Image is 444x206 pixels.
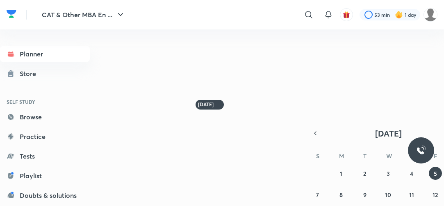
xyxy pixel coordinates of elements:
abbr: Tuesday [363,152,367,160]
a: Company Logo [7,8,16,22]
button: CAT & Other MBA En ... [37,7,130,23]
abbr: September 7, 2025 [316,191,319,199]
abbr: Monday [339,152,344,160]
abbr: September 1, 2025 [340,170,342,177]
span: [DATE] [375,128,402,139]
button: September 9, 2025 [358,188,371,201]
div: Store [20,69,41,78]
h6: [DATE] [198,101,214,108]
button: September 1, 2025 [335,167,348,180]
button: September 12, 2025 [429,188,442,201]
img: Company Logo [7,8,16,20]
img: Srinjoy Niyogi [424,8,437,22]
button: avatar [340,8,353,21]
img: ttu [416,146,426,155]
abbr: September 9, 2025 [363,191,367,199]
img: streak [395,11,403,19]
abbr: September 3, 2025 [387,170,390,177]
abbr: September 11, 2025 [409,191,414,199]
abbr: September 4, 2025 [410,170,413,177]
abbr: September 8, 2025 [339,191,343,199]
abbr: September 12, 2025 [433,191,438,199]
button: September 4, 2025 [405,167,418,180]
abbr: September 10, 2025 [385,191,391,199]
button: September 5, 2025 [429,167,442,180]
abbr: Wednesday [386,152,392,160]
button: September 3, 2025 [382,167,395,180]
button: September 8, 2025 [335,188,348,201]
abbr: Friday [434,152,437,160]
button: September 7, 2025 [311,188,324,201]
abbr: September 5, 2025 [434,170,437,177]
abbr: September 2, 2025 [363,170,366,177]
button: September 2, 2025 [358,167,371,180]
abbr: Sunday [316,152,319,160]
img: avatar [343,11,350,18]
button: September 11, 2025 [405,188,418,201]
button: September 10, 2025 [382,188,395,201]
